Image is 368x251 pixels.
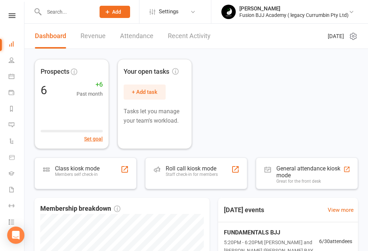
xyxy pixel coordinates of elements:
div: Roll call kiosk mode [166,165,218,172]
input: Search... [42,7,90,17]
a: Attendance [120,24,153,49]
a: Reports [9,101,25,118]
span: Settings [159,4,179,20]
span: 6 / 30 attendees [319,237,352,245]
div: Open Intercom Messenger [7,227,24,244]
p: Tasks let you manage your team's workload. [124,107,186,125]
div: Staff check-in for members [166,172,218,177]
span: +6 [77,79,103,90]
button: Set goal [84,135,103,143]
div: Great for the front desk [276,179,343,184]
a: Payments [9,85,25,101]
div: [PERSON_NAME] [239,5,349,12]
span: [DATE] [328,32,344,41]
div: General attendance kiosk mode [276,165,343,179]
a: People [9,53,25,69]
a: Product Sales [9,150,25,166]
a: Dashboard [35,24,66,49]
span: FUNDAMENTALS BJJ [224,228,319,237]
span: Add [112,9,121,15]
div: Members self check-in [55,172,100,177]
div: 6 [41,85,47,96]
a: Revenue [80,24,106,49]
div: Class kiosk mode [55,165,100,172]
span: Membership breakdown [40,204,120,214]
a: Dashboard [9,37,25,53]
span: Your open tasks [124,67,179,77]
a: Calendar [9,69,25,85]
a: Recent Activity [168,24,211,49]
button: + Add task [124,85,166,100]
h3: [DATE] events [218,204,270,216]
span: Past month [77,90,103,98]
img: thumb_image1738312874.png [221,5,236,19]
span: Prospects [41,67,69,77]
a: View more [328,206,354,214]
div: Fusion BJJ Academy ( legacy Currumbin Pty Ltd) [239,12,349,18]
button: Add [100,6,130,18]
